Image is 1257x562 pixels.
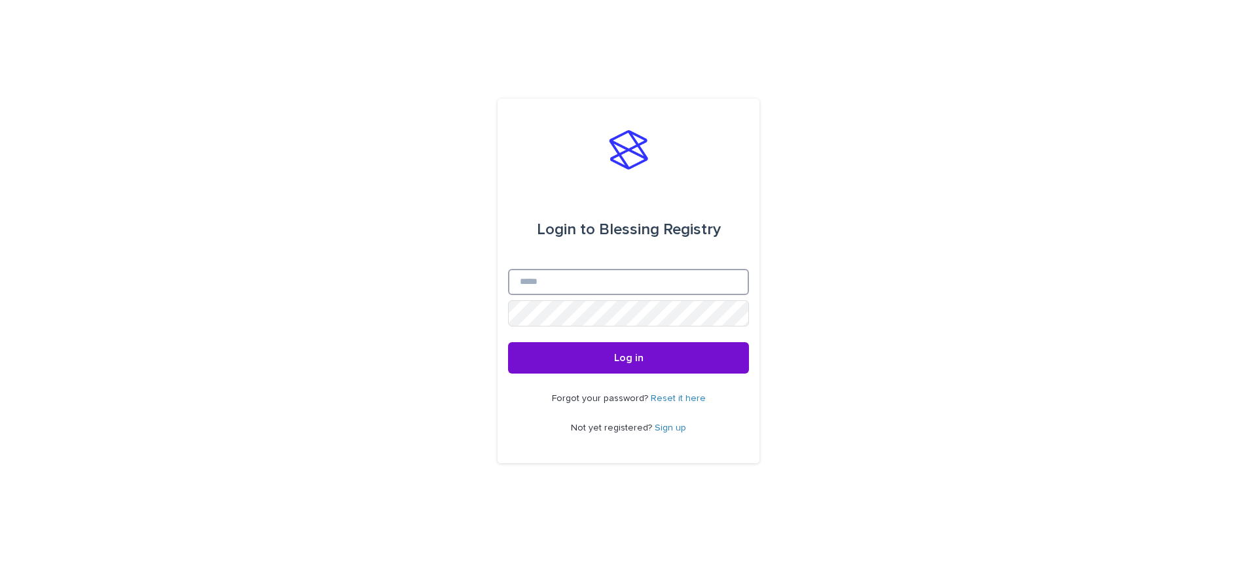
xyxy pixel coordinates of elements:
[537,211,721,248] div: Blessing Registry
[537,222,595,237] span: Login to
[651,394,706,403] a: Reset it here
[655,423,686,432] a: Sign up
[508,342,749,374] button: Log in
[571,423,655,432] span: Not yet registered?
[552,394,651,403] span: Forgot your password?
[614,353,644,363] span: Log in
[609,130,648,169] img: stacker-logo-s-only.png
